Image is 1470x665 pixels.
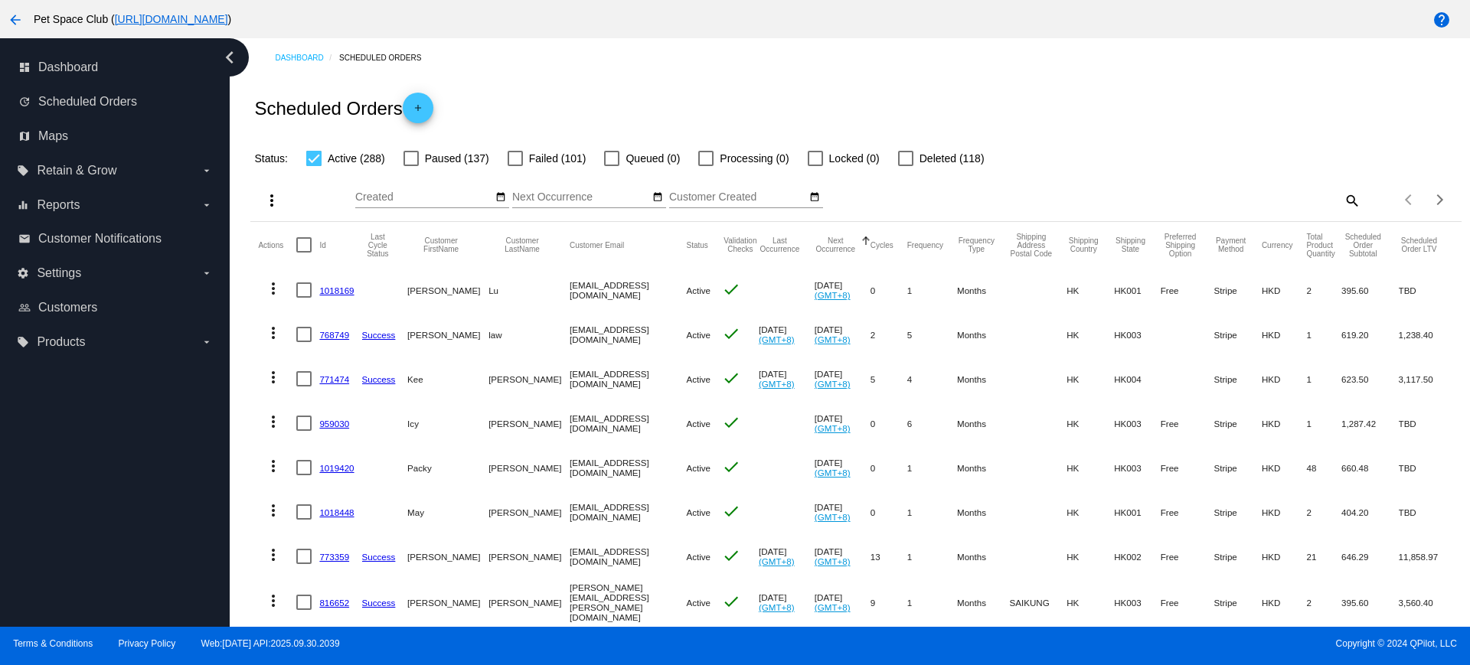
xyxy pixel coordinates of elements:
a: (GMT+8) [759,334,795,344]
a: Success [362,552,396,562]
i: map [18,130,31,142]
mat-cell: HK [1067,445,1114,490]
mat-cell: HKD [1262,534,1307,579]
button: Change sorting for ShippingPostcode [1010,233,1053,258]
mat-icon: date_range [809,191,820,204]
mat-cell: Stripe [1214,268,1261,312]
mat-icon: date_range [652,191,663,204]
a: [URL][DOMAIN_NAME] [115,13,228,25]
mat-cell: 619.20 [1341,312,1399,357]
span: Dashboard [38,60,98,74]
mat-cell: 2 [1306,268,1341,312]
span: Failed (101) [529,149,586,168]
a: Success [362,374,396,384]
mat-cell: Icy [407,401,488,445]
mat-cell: HKD [1262,357,1307,401]
mat-cell: 6 [907,401,957,445]
mat-cell: HK001 [1114,490,1160,534]
mat-cell: [PERSON_NAME] [488,445,570,490]
mat-cell: 660.48 [1341,445,1399,490]
i: local_offer [17,336,29,348]
button: Previous page [1394,184,1425,215]
mat-icon: arrow_back [6,11,24,29]
mat-cell: 21 [1306,534,1341,579]
mat-cell: 11,858.97 [1399,534,1454,579]
mat-cell: 1 [907,579,957,626]
button: Change sorting for Subtotal [1341,233,1385,258]
button: Change sorting for PaymentMethod.Type [1214,236,1247,253]
mat-cell: HKD [1262,490,1307,534]
i: arrow_drop_down [201,267,213,279]
mat-cell: [EMAIL_ADDRESS][DOMAIN_NAME] [570,312,686,357]
a: Terms & Conditions [13,638,93,649]
mat-cell: 623.50 [1341,357,1399,401]
button: Change sorting for Id [319,240,325,249]
mat-cell: Months [957,445,1010,490]
mat-cell: law [488,312,570,357]
mat-cell: HK003 [1114,401,1160,445]
button: Change sorting for FrequencyType [957,236,996,253]
a: (GMT+8) [815,334,851,344]
a: (GMT+8) [815,556,851,566]
button: Change sorting for LastProcessingCycleId [362,233,394,258]
mat-cell: HK [1067,312,1114,357]
mat-cell: 1 [1306,401,1341,445]
mat-cell: TBD [1399,445,1454,490]
mat-cell: HK002 [1114,534,1160,579]
button: Change sorting for CurrencyIso [1262,240,1293,249]
mat-cell: Free [1161,490,1214,534]
mat-cell: 2 [1306,490,1341,534]
mat-cell: 1 [907,490,957,534]
mat-cell: Stripe [1214,490,1261,534]
mat-cell: 1 [907,445,957,490]
mat-cell: 5 [871,357,907,401]
mat-cell: 1,287.42 [1341,401,1399,445]
a: 773359 [319,552,349,562]
mat-cell: HK [1067,490,1114,534]
mat-icon: more_vert [264,592,283,610]
mat-cell: [PERSON_NAME][EMAIL_ADDRESS][PERSON_NAME][DOMAIN_NAME] [570,579,686,626]
mat-cell: [PERSON_NAME] [488,490,570,534]
mat-cell: 1 [1306,357,1341,401]
a: update Scheduled Orders [18,90,213,114]
mat-cell: 395.60 [1341,268,1399,312]
span: Status: [254,152,288,165]
mat-cell: Stripe [1214,579,1261,626]
span: Customers [38,301,97,315]
mat-cell: 0 [871,445,907,490]
mat-icon: check [722,502,740,520]
a: 959030 [319,419,349,429]
button: Change sorting for LifetimeValue [1399,236,1440,253]
span: Locked (0) [829,149,880,168]
mat-cell: [DATE] [815,534,871,579]
mat-cell: HKD [1262,445,1307,490]
span: Active [686,330,710,340]
h2: Scheduled Orders [254,93,433,123]
mat-header-cell: Validation Checks [722,222,759,268]
a: (GMT+8) [759,556,795,566]
mat-cell: [PERSON_NAME] [407,579,488,626]
mat-cell: [PERSON_NAME] [488,357,570,401]
mat-cell: Free [1161,534,1214,579]
mat-cell: [EMAIL_ADDRESS][DOMAIN_NAME] [570,445,686,490]
mat-cell: TBD [1399,268,1454,312]
input: Next Occurrence [512,191,650,204]
mat-cell: Packy [407,445,488,490]
button: Change sorting for CustomerEmail [570,240,624,249]
button: Next page [1425,184,1455,215]
mat-cell: [PERSON_NAME] [488,534,570,579]
mat-cell: Months [957,268,1010,312]
mat-cell: 4 [907,357,957,401]
mat-icon: more_vert [264,279,283,298]
button: Change sorting for CustomerLastName [488,236,556,253]
mat-cell: 404.20 [1341,490,1399,534]
a: 816652 [319,598,349,608]
mat-cell: 9 [871,579,907,626]
mat-cell: SAIKUNG [1010,579,1067,626]
mat-cell: [DATE] [759,579,815,626]
mat-cell: HK001 [1114,268,1160,312]
mat-cell: [PERSON_NAME] [407,312,488,357]
span: Customer Notifications [38,232,162,246]
mat-cell: Stripe [1214,534,1261,579]
mat-cell: HKD [1262,268,1307,312]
